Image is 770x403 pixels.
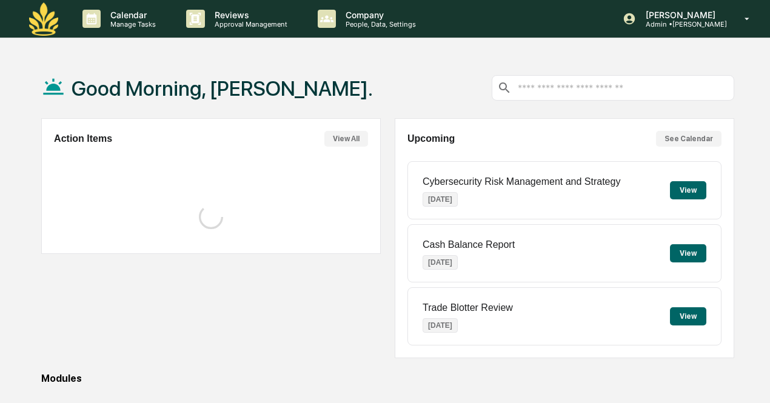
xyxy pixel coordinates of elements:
[336,10,422,20] p: Company
[336,20,422,28] p: People, Data, Settings
[670,244,706,262] button: View
[407,133,455,144] h2: Upcoming
[101,10,162,20] p: Calendar
[670,307,706,325] button: View
[41,373,734,384] div: Modules
[54,133,112,144] h2: Action Items
[423,302,513,313] p: Trade Blotter Review
[656,131,721,147] button: See Calendar
[205,20,293,28] p: Approval Management
[101,20,162,28] p: Manage Tasks
[423,192,458,207] p: [DATE]
[636,10,727,20] p: [PERSON_NAME]
[423,176,620,187] p: Cybersecurity Risk Management and Strategy
[423,255,458,270] p: [DATE]
[324,131,368,147] button: View All
[205,10,293,20] p: Reviews
[423,239,515,250] p: Cash Balance Report
[636,20,727,28] p: Admin • [PERSON_NAME]
[29,2,58,36] img: logo
[670,181,706,199] button: View
[423,318,458,333] p: [DATE]
[72,76,373,101] h1: Good Morning, [PERSON_NAME].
